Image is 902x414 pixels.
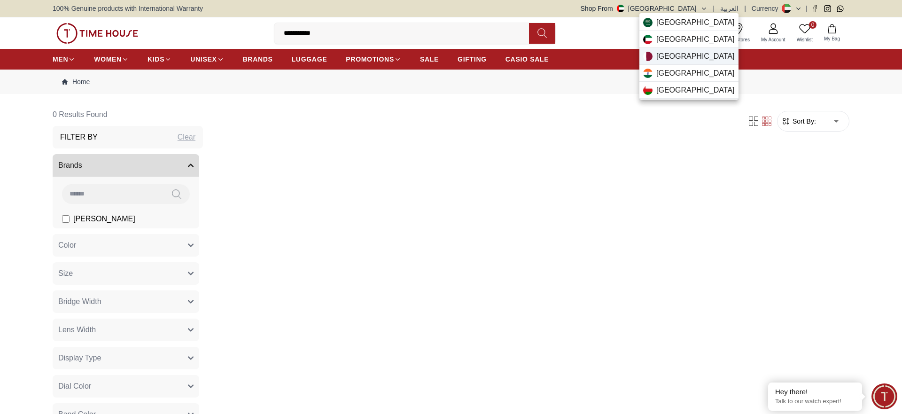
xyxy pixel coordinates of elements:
img: Saudi Arabia [643,18,653,27]
div: Hey there! [775,387,855,397]
img: Oman [643,86,653,95]
span: [GEOGRAPHIC_DATA] [656,51,735,62]
span: [GEOGRAPHIC_DATA] [656,17,735,28]
img: India [643,69,653,78]
p: Talk to our watch expert! [775,398,855,406]
span: [GEOGRAPHIC_DATA] [656,68,735,79]
span: [GEOGRAPHIC_DATA] [656,34,735,45]
div: Chat Widget [871,383,897,409]
span: [GEOGRAPHIC_DATA] [656,85,735,96]
img: Kuwait [643,35,653,44]
img: Qatar [643,52,653,61]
